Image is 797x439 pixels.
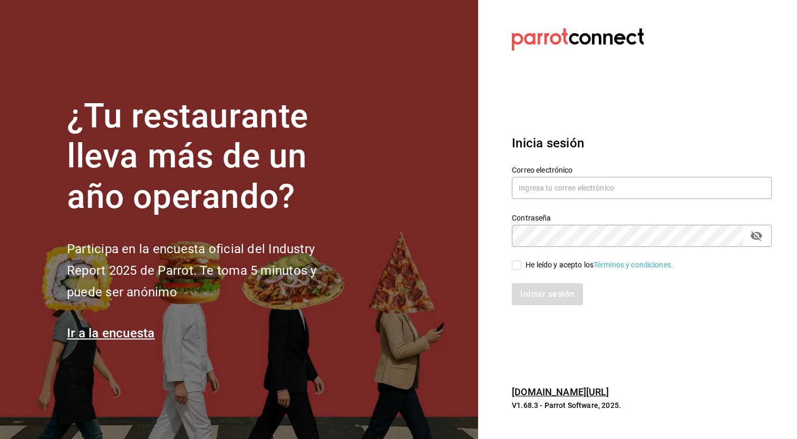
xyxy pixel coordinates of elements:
[512,386,609,397] a: [DOMAIN_NAME][URL]
[594,261,673,269] a: Términos y condiciones.
[512,177,772,199] input: Ingresa tu correo electrónico
[67,238,352,303] h2: Participa en la encuesta oficial del Industry Report 2025 de Parrot. Te toma 5 minutos y puede se...
[512,214,772,221] label: Contraseña
[512,400,772,411] p: V1.68.3 - Parrot Software, 2025.
[512,134,772,153] h3: Inicia sesión
[526,260,673,271] div: He leído y acepto los
[747,227,765,245] button: passwordField
[67,326,155,341] a: Ir a la encuesta
[512,166,772,173] label: Correo electrónico
[67,96,352,217] h1: ¿Tu restaurante lleva más de un año operando?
